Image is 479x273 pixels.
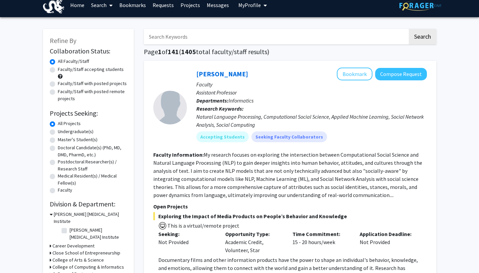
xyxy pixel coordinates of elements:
span: 1 [158,47,162,56]
span: 1405 [181,47,196,56]
h3: College of Computing & Informatics [52,264,124,271]
fg-read-more: My research focuses on exploring the intersection between Computational Social Science and Natura... [153,151,422,198]
h3: Career Development [52,242,94,249]
h1: Page of ( total faculty/staff results) [144,48,436,56]
div: Natural Language Processing, Computational Social Science, Applied Machine Learning, Social Netwo... [196,113,427,129]
label: Faculty/Staff with posted remote projects [58,88,127,102]
label: Postdoctoral Researcher(s) / Research Staff [58,158,127,172]
label: Undergraduate(s) [58,128,93,135]
button: Search [409,29,436,44]
mat-chip: Accepting Students [196,131,249,142]
div: 15 - 20 hours/week [287,230,355,254]
p: Faculty [196,80,427,88]
h2: Division & Department: [50,200,127,208]
h2: Collaboration Status: [50,47,127,55]
label: Faculty/Staff accepting students [58,66,124,73]
mat-chip: Seeking Faculty Collaborators [251,131,327,142]
span: 141 [168,47,179,56]
a: [PERSON_NAME] [196,70,248,78]
span: Refine By [50,36,76,45]
b: Faculty Information: [153,151,204,158]
button: Add Shadi Rezapour to Bookmarks [337,68,372,80]
label: Doctoral Candidate(s) (PhD, MD, DMD, PharmD, etc.) [58,144,127,158]
img: ForagerOne Logo [399,0,441,11]
span: Exploring the Impact of Media Products on People’s Behavior and Knowledge [153,212,427,220]
label: Faculty/Staff with posted projects [58,80,127,87]
p: Time Commitment: [292,230,350,238]
div: Not Provided [355,230,422,254]
p: Opportunity Type: [225,230,282,238]
input: Search Keywords [144,29,408,44]
p: Assistant Professor [196,88,427,96]
button: Compose Request to Shadi Rezapour [375,68,427,80]
h3: [PERSON_NAME] [MEDICAL_DATA] Institute [54,211,127,225]
span: Informatics [229,97,253,104]
p: Open Projects [153,202,427,210]
div: Not Provided [158,238,215,246]
label: All Projects [58,120,81,127]
label: Master's Student(s) [58,136,97,143]
h3: Close School of Entrepreneurship [52,249,120,257]
iframe: Chat [5,243,29,268]
div: Academic Credit, Volunteer, Star [220,230,287,254]
span: My Profile [238,2,261,8]
p: Seeking: [158,230,215,238]
label: All Faculty/Staff [58,58,89,65]
p: Application Deadline: [360,230,417,238]
label: Faculty [58,187,72,194]
b: Departments: [196,97,229,104]
h3: College of Arts & Science [52,257,104,264]
span: This is a virtual/remote project [167,222,239,229]
label: [PERSON_NAME] [MEDICAL_DATA] Institute [70,227,125,241]
b: Research Keywords: [196,105,244,112]
h2: Projects Seeking: [50,109,127,117]
label: Medical Resident(s) / Medical Fellow(s) [58,172,127,187]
